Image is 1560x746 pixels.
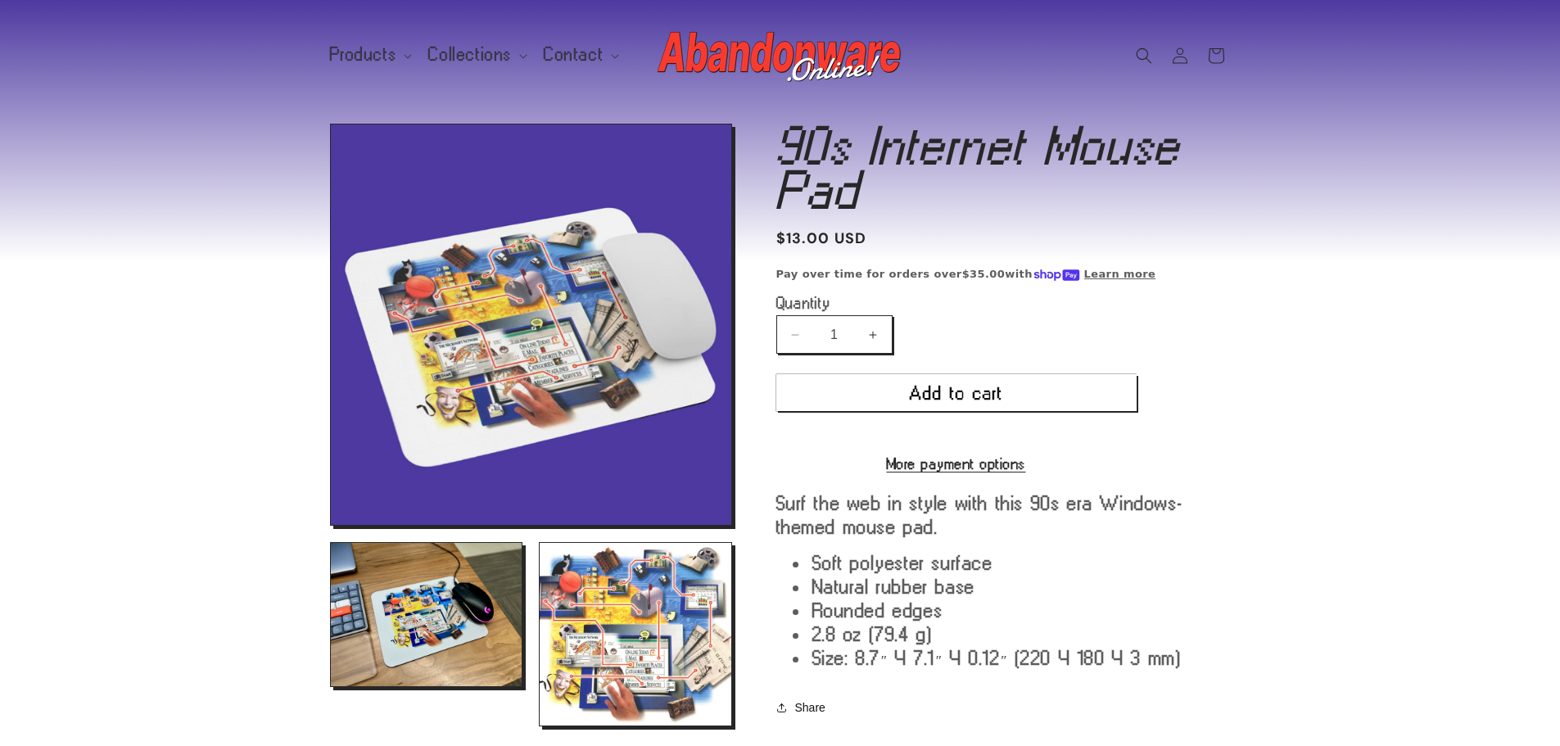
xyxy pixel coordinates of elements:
li: 2.8 oz (79.4 g) [793,622,1231,646]
summary: Contact [534,38,626,72]
button: Share [776,689,830,726]
h1: 90s Internet Mouse Pad [776,124,1231,212]
span: Contact [544,47,604,62]
li: Soft polyester surface [793,551,1231,575]
a: More payment options [776,456,1137,471]
media-gallery: Gallery Viewer [330,124,735,726]
label: Quantity [776,295,1137,311]
summary: Products [320,38,419,72]
img: Abandonware [658,23,903,88]
li: Rounded edges [793,599,1231,622]
span: Collections [428,47,512,62]
li: Natural rubber base [793,575,1231,599]
button: Add to cart [776,374,1137,411]
span: Products [330,47,397,62]
summary: Collections [418,38,534,72]
summary: Search [1126,38,1162,74]
li: Size: 8.7″ × 7.1″ × 0.12″ (220 × 180 × 3 mm) [793,646,1231,670]
span: $13.00 USD [776,228,867,250]
p: Surf the web in style with this 90s era Windows-themed mouse pad. [776,491,1231,539]
a: Abandonware [651,16,909,94]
